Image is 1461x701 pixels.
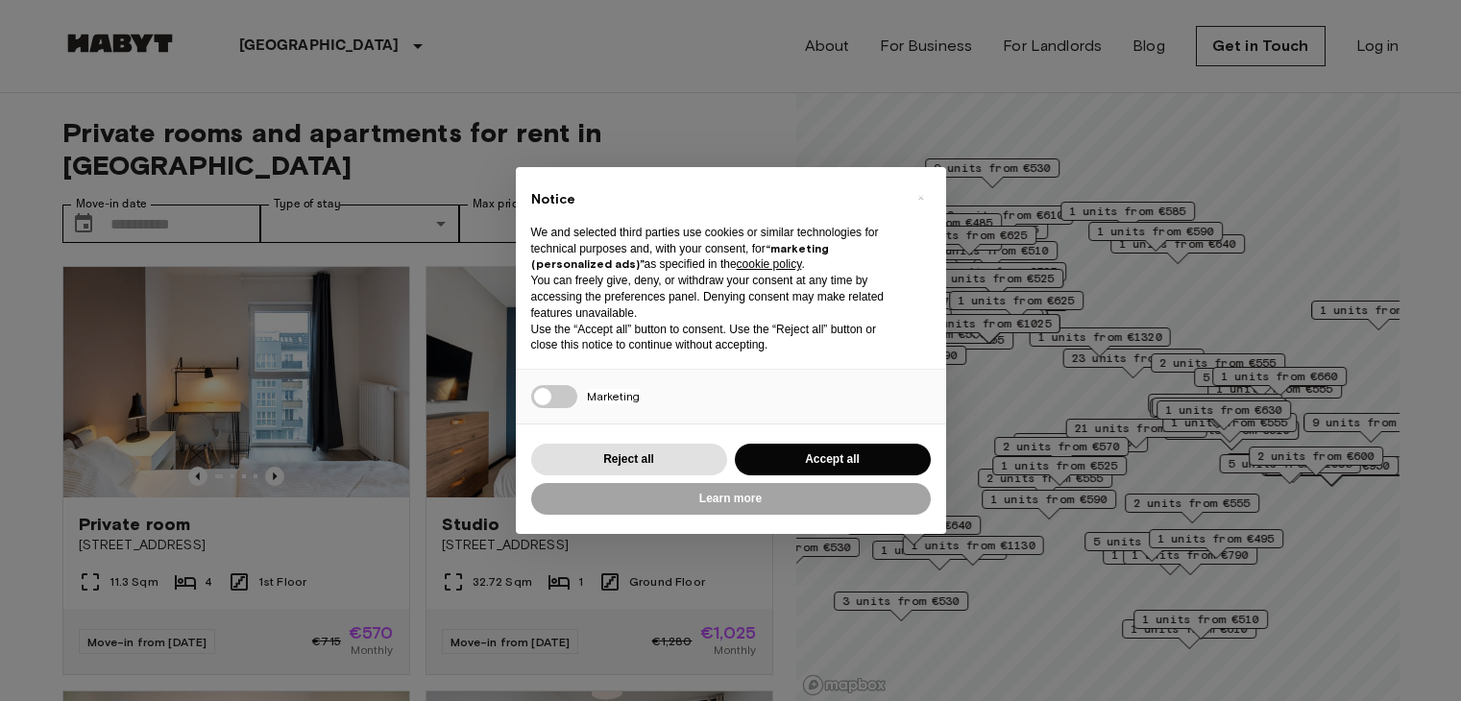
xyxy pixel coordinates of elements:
[531,190,900,209] h2: Notice
[531,483,931,515] button: Learn more
[737,257,802,271] a: cookie policy
[531,444,727,475] button: Reject all
[917,186,924,209] span: ×
[735,444,931,475] button: Accept all
[531,225,900,273] p: We and selected third parties use cookies or similar technologies for technical purposes and, wit...
[587,389,640,403] span: Marketing
[531,273,900,321] p: You can freely give, deny, or withdraw your consent at any time by accessing the preferences pane...
[906,182,937,213] button: Close this notice
[531,241,829,272] strong: “marketing (personalized ads)”
[531,322,900,354] p: Use the “Accept all” button to consent. Use the “Reject all” button or close this notice to conti...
